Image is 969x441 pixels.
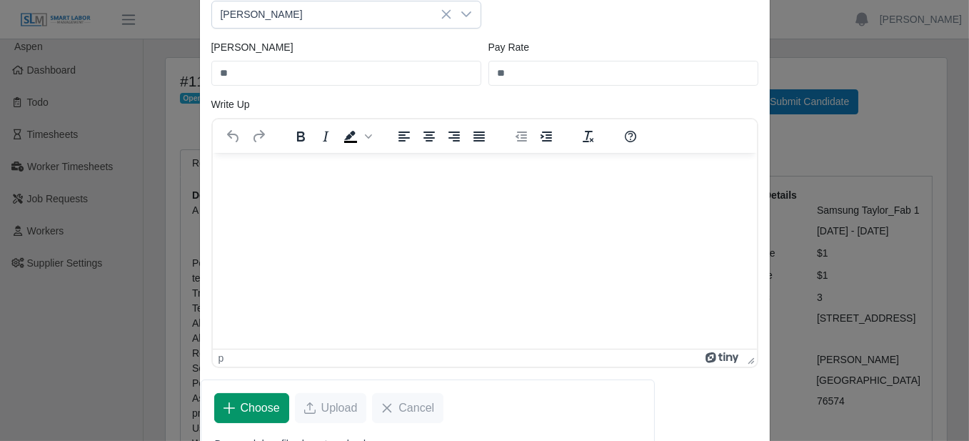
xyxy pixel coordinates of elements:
[466,127,491,147] button: Justify
[211,40,293,55] label: [PERSON_NAME]
[398,400,434,417] span: Cancel
[441,127,466,147] button: Align right
[372,393,443,423] button: Cancel
[416,127,441,147] button: Align center
[313,127,337,147] button: Italic
[391,127,416,147] button: Align left
[213,153,757,349] iframe: Rich Text Area
[241,400,280,417] span: Choose
[576,127,600,147] button: Clear formatting
[618,127,642,147] button: Help
[246,127,270,147] button: Redo
[742,350,757,367] div: Press the Up and Down arrow keys to resize the editor.
[219,352,224,364] div: p
[533,127,558,147] button: Increase indent
[706,352,741,364] a: Powered by Tiny
[211,97,250,112] label: Write Up
[221,127,246,147] button: Undo
[488,40,530,55] label: Pay Rate
[338,127,373,147] div: Background color Black
[321,400,358,417] span: Upload
[295,393,367,423] button: Upload
[508,127,533,147] button: Decrease indent
[214,393,289,423] button: Choose
[288,127,312,147] button: Bold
